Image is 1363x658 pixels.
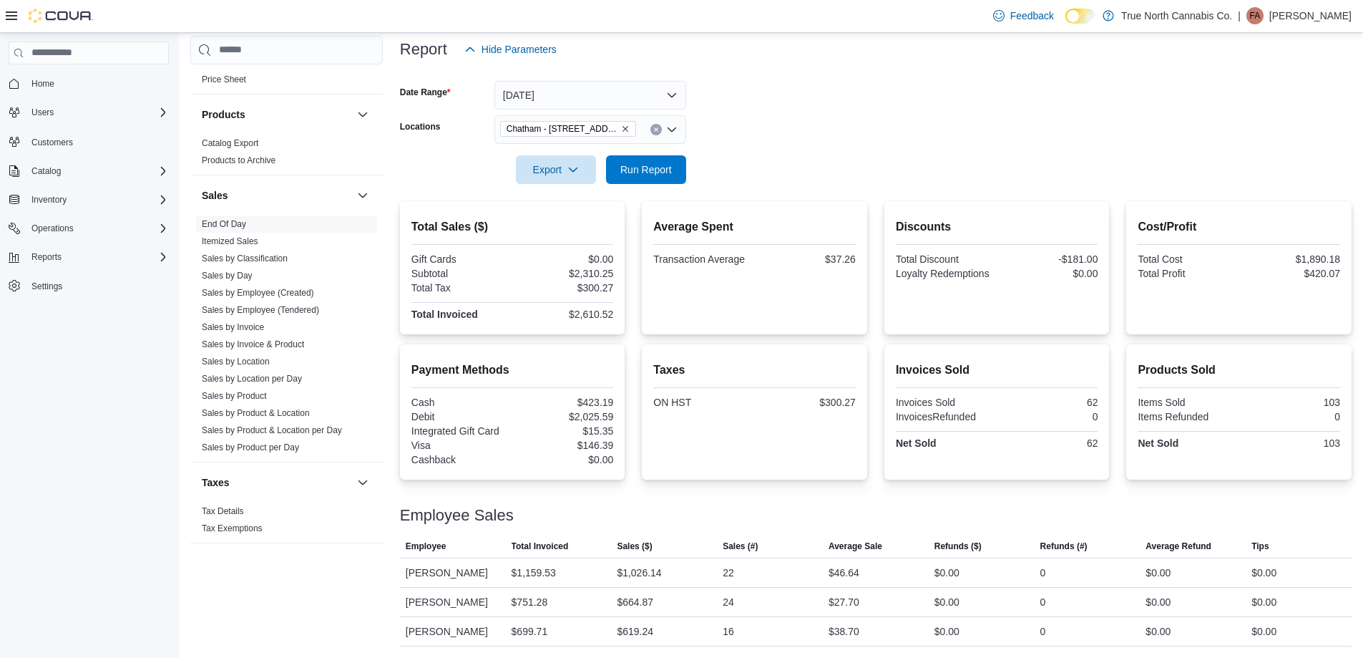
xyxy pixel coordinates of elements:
[411,454,509,465] div: Cashback
[482,42,557,57] span: Hide Parameters
[190,135,383,175] div: Products
[896,218,1098,236] h2: Discounts
[190,503,383,543] div: Taxes
[202,475,351,490] button: Taxes
[829,541,882,552] span: Average Sale
[1251,623,1276,640] div: $0.00
[31,194,67,205] span: Inventory
[202,425,342,436] span: Sales by Product & Location per Day
[1250,7,1261,24] span: FA
[29,9,93,23] img: Cova
[934,594,959,611] div: $0.00
[202,253,288,263] a: Sales by Classification
[1242,411,1340,422] div: 0
[617,623,653,640] div: $619.24
[202,236,258,247] span: Itemized Sales
[515,440,613,451] div: $146.39
[202,74,246,84] a: Price Sheet
[1000,411,1098,422] div: 0
[1269,7,1352,24] p: [PERSON_NAME]
[411,397,509,408] div: Cash
[354,474,371,491] button: Taxes
[934,623,959,640] div: $0.00
[202,339,304,349] a: Sales by Invoice & Product
[758,253,856,265] div: $37.26
[202,339,304,350] span: Sales by Invoice & Product
[202,523,263,534] span: Tax Exemptions
[411,362,614,379] h2: Payment Methods
[723,594,734,611] div: 24
[934,564,959,581] div: $0.00
[1238,7,1241,24] p: |
[26,191,72,208] button: Inventory
[1246,7,1264,24] div: Felicia-Ann Gagner
[1040,564,1046,581] div: 0
[354,106,371,123] button: Products
[1242,253,1340,265] div: $1,890.18
[202,390,267,402] span: Sales by Product
[202,218,246,230] span: End Of Day
[896,253,994,265] div: Total Discount
[515,454,613,465] div: $0.00
[1000,268,1098,279] div: $0.00
[515,309,613,320] div: $2,610.52
[400,87,451,98] label: Date Range
[1145,594,1171,611] div: $0.00
[411,309,478,320] strong: Total Invoiced
[896,437,937,449] strong: Net Sold
[411,425,509,437] div: Integrated Gift Card
[411,411,509,422] div: Debit
[190,71,383,94] div: Pricing
[987,1,1060,30] a: Feedback
[354,187,371,204] button: Sales
[202,373,302,384] span: Sales by Location per Day
[190,216,383,462] div: Sales
[411,268,509,279] div: Subtotal
[515,411,613,422] div: $2,025.59
[202,475,230,490] h3: Taxes
[202,107,245,122] h3: Products
[202,305,319,315] a: Sales by Employee (Tendered)
[202,253,288,264] span: Sales by Classification
[758,397,856,408] div: $300.27
[400,41,447,58] h3: Report
[202,236,258,246] a: Itemized Sales
[653,362,856,379] h2: Taxes
[406,541,446,552] span: Employee
[1000,397,1098,408] div: 62
[653,253,751,265] div: Transaction Average
[620,163,672,177] span: Run Report
[26,74,169,92] span: Home
[1040,541,1088,552] span: Refunds (#)
[202,442,299,453] span: Sales by Product per Day
[202,322,264,332] a: Sales by Invoice
[617,541,652,552] span: Sales ($)
[202,391,267,401] a: Sales by Product
[1242,437,1340,449] div: 103
[202,407,310,419] span: Sales by Product & Location
[202,408,310,418] a: Sales by Product & Location
[202,188,228,203] h3: Sales
[829,594,859,611] div: $27.70
[3,247,175,267] button: Reports
[3,102,175,122] button: Users
[1121,7,1232,24] p: True North Cannabis Co.
[1145,623,1171,640] div: $0.00
[934,541,982,552] span: Refunds ($)
[202,505,244,517] span: Tax Details
[202,138,258,148] a: Catalog Export
[896,268,994,279] div: Loyalty Redemptions
[31,281,62,292] span: Settings
[26,278,68,295] a: Settings
[1040,623,1046,640] div: 0
[26,132,169,150] span: Customers
[400,588,506,616] div: [PERSON_NAME]
[650,124,662,135] button: Clear input
[202,321,264,333] span: Sales by Invoice
[411,440,509,451] div: Visa
[202,155,275,166] span: Products to Archive
[1242,397,1340,408] div: 103
[459,35,562,64] button: Hide Parameters
[26,104,59,121] button: Users
[26,248,67,266] button: Reports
